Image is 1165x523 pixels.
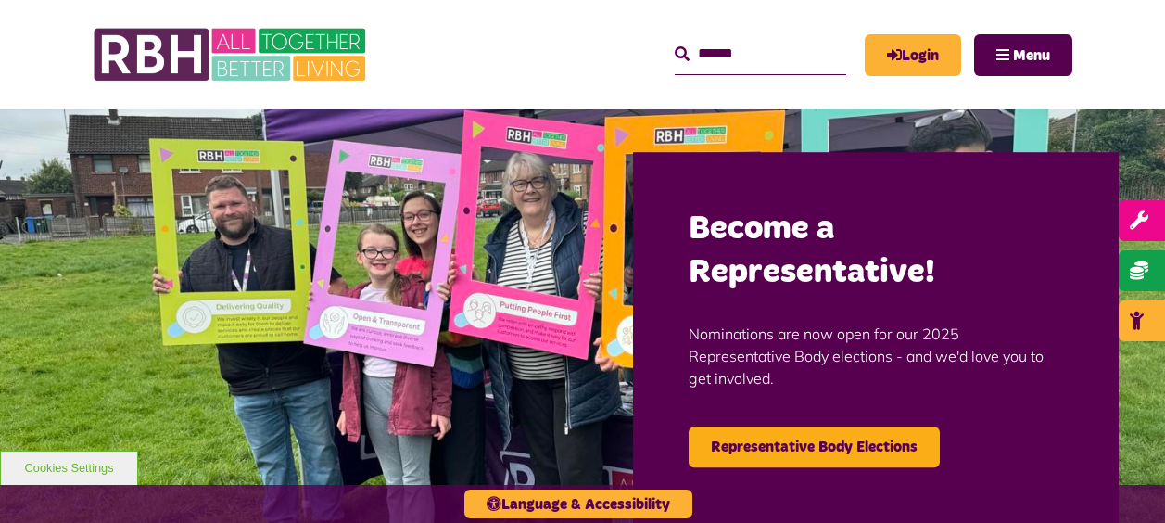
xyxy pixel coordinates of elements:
button: Language & Accessibility [464,490,692,518]
iframe: Netcall Web Assistant for live chat [1082,440,1165,523]
img: RBH [93,19,371,91]
p: Nominations are now open for our 2025 Representative Body elections - and we'd love you to get in... [689,295,1063,417]
span: Menu [1013,48,1050,63]
a: Representative Body Elections [689,427,940,467]
h2: Become a Representative! [689,208,1063,295]
a: MyRBH [865,34,961,76]
button: Navigation [974,34,1072,76]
